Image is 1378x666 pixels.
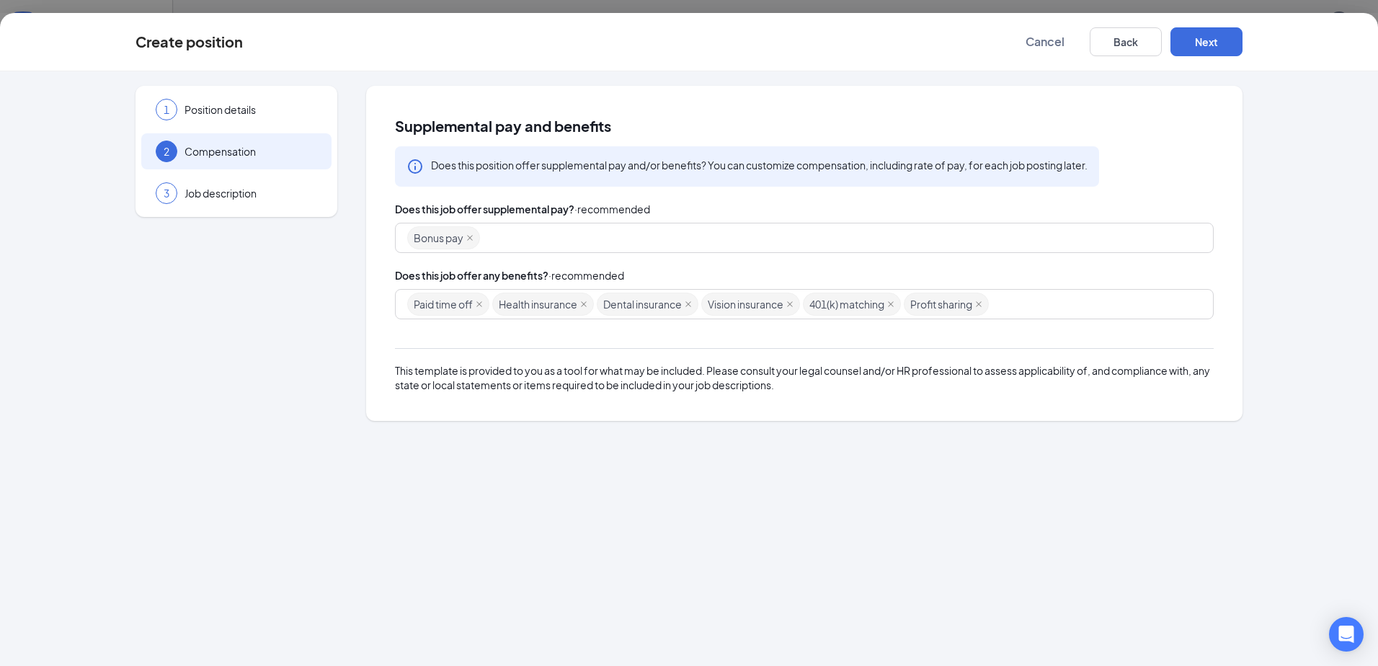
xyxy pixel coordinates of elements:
[164,144,169,159] span: 2
[574,201,650,217] span: · recommended
[395,267,548,283] span: Does this job offer any benefits?
[164,102,169,117] span: 1
[910,293,972,315] span: Profit sharing
[185,144,317,159] span: Compensation
[548,267,624,283] span: · recommended
[809,293,884,315] span: 401(k) matching
[185,102,317,117] span: Position details
[708,293,783,315] span: Vision insurance
[1170,27,1243,56] button: Next
[975,301,982,308] span: close
[1026,35,1064,49] span: Cancel
[499,293,577,315] span: Health insurance
[406,158,424,175] svg: Info
[164,186,169,200] span: 3
[1329,617,1364,652] div: Open Intercom Messenger
[786,301,794,308] span: close
[580,301,587,308] span: close
[685,301,692,308] span: close
[414,227,463,249] span: Bonus pay
[135,34,243,50] div: Create position
[414,293,473,315] span: Paid time off
[887,301,894,308] span: close
[185,186,317,200] span: Job description
[395,115,611,137] span: Supplemental pay and benefits
[395,201,574,217] span: Does this job offer supplemental pay?
[1090,27,1162,56] button: Back
[431,158,1088,172] div: Does this position offer supplemental pay and/or benefits? You can customize compensation, includ...
[603,293,682,315] span: Dental insurance
[1009,27,1081,56] button: Cancel
[395,363,1214,392] div: This template is provided to you as a tool for what may be included. Please consult your legal co...
[466,234,474,241] span: close
[476,301,483,308] span: close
